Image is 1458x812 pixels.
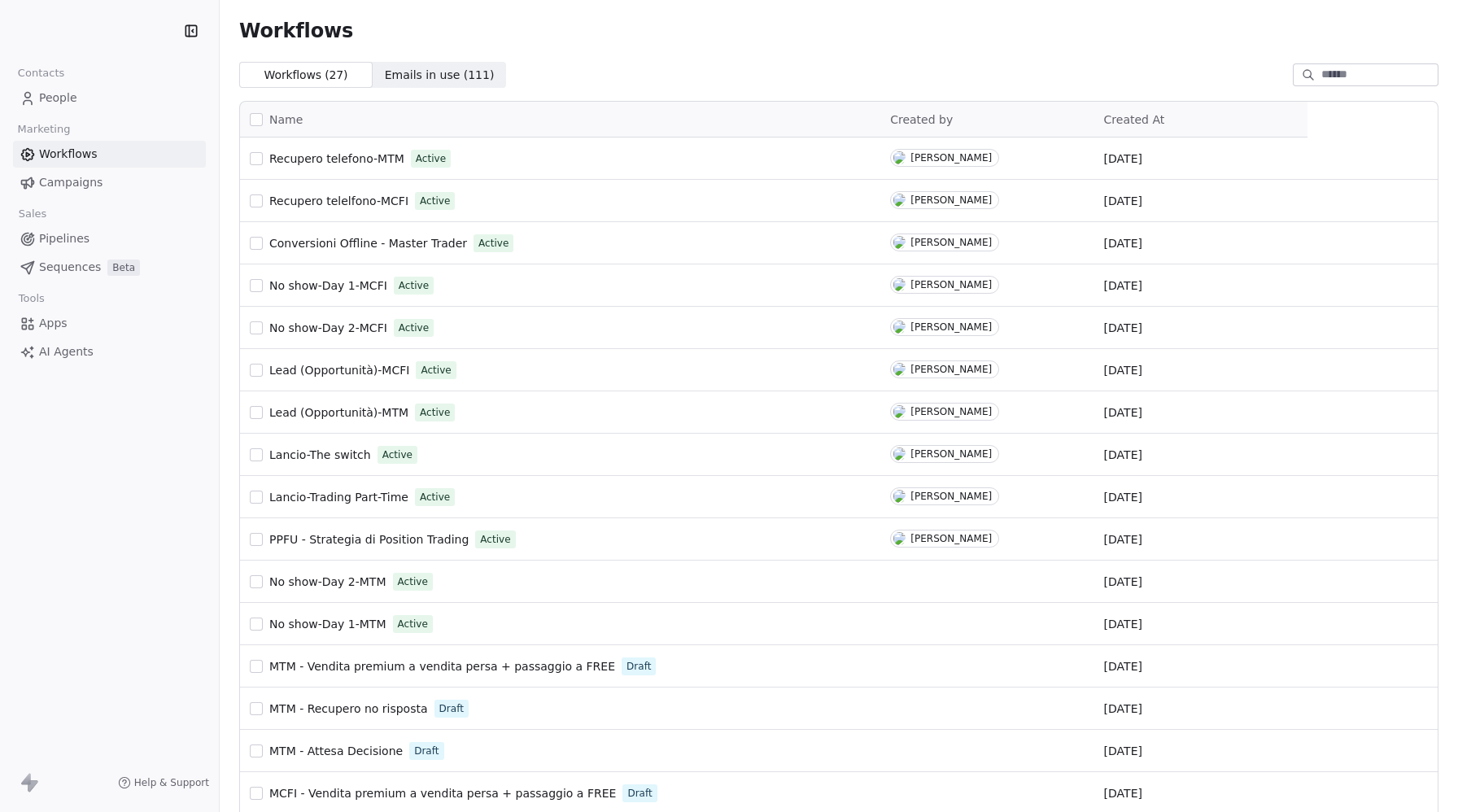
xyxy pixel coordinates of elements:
[399,278,429,293] span: Active
[269,152,404,165] span: Recupero telefono-MTM
[39,230,89,247] span: Pipelines
[1104,404,1142,421] span: [DATE]
[893,194,906,207] img: D
[910,279,992,290] div: [PERSON_NAME]
[13,225,206,252] a: Pipelines
[399,321,429,335] span: Active
[910,237,992,248] div: [PERSON_NAME]
[893,151,906,164] img: D
[269,575,386,588] span: No show-Day 2-MTM
[269,785,616,801] a: MCFI - Vendita premium a vendita persa + passaggio a FREE
[398,574,428,589] span: Active
[910,194,992,206] div: [PERSON_NAME]
[269,279,387,292] span: No show-Day 1-MCFI
[39,89,77,107] span: People
[1104,320,1142,336] span: [DATE]
[893,490,906,503] img: D
[1104,574,1142,590] span: [DATE]
[1104,113,1165,126] span: Created At
[269,702,428,715] span: MTM - Recupero no risposta
[1104,235,1142,251] span: [DATE]
[893,405,906,418] img: D
[1104,531,1142,548] span: [DATE]
[39,343,94,360] span: AI Agents
[269,660,615,673] span: MTM - Vendita premium a vendita persa + passaggio a FREE
[269,743,403,759] a: MTM - Attesa Decisione
[1104,447,1142,463] span: [DATE]
[269,531,469,548] a: PPFU - Strategia di Position Trading
[398,617,428,631] span: Active
[269,404,408,421] a: Lead (Opportunità)-MTM
[107,260,140,276] span: Beta
[893,321,906,334] img: D
[269,744,403,757] span: MTM - Attesa Decisione
[890,113,953,126] span: Created by
[39,146,98,163] span: Workflows
[1104,658,1142,674] span: [DATE]
[1104,362,1142,378] span: [DATE]
[269,491,408,504] span: Lancio-Trading Part-Time
[269,111,303,129] span: Name
[269,194,408,207] span: Recupero telelfono-MCFI
[269,447,371,463] a: Lancio-The switch
[11,202,54,226] span: Sales
[269,787,616,800] span: MCFI - Vendita premium a vendita persa + passaggio a FREE
[269,533,469,546] span: PPFU - Strategia di Position Trading
[269,489,408,505] a: Lancio-Trading Part-Time
[239,20,353,42] span: Workflows
[414,744,439,758] span: Draft
[420,194,450,208] span: Active
[420,490,450,504] span: Active
[1104,193,1142,209] span: [DATE]
[1104,277,1142,294] span: [DATE]
[627,786,652,801] span: Draft
[118,776,209,789] a: Help & Support
[910,406,992,417] div: [PERSON_NAME]
[269,321,387,334] span: No show-Day 2-MCFI
[893,532,906,545] img: D
[421,363,451,378] span: Active
[420,405,450,420] span: Active
[39,315,68,332] span: Apps
[13,254,206,281] a: SequencesBeta
[893,363,906,376] img: D
[269,237,467,250] span: Conversioni Offline - Master Trader
[13,169,206,196] a: Campaigns
[13,141,206,168] a: Workflows
[134,776,209,789] span: Help & Support
[893,447,906,461] img: D
[382,447,413,462] span: Active
[269,151,404,167] a: Recupero telefono-MTM
[910,491,992,502] div: [PERSON_NAME]
[439,701,464,716] span: Draft
[11,286,51,311] span: Tools
[269,448,371,461] span: Lancio-The switch
[893,278,906,291] img: D
[269,364,409,377] span: Lead (Opportunità)-MCFI
[480,532,510,547] span: Active
[11,117,77,142] span: Marketing
[385,67,495,84] span: Emails in use ( 111 )
[269,320,387,336] a: No show-Day 2-MCFI
[269,277,387,294] a: No show-Day 1-MCFI
[910,448,992,460] div: [PERSON_NAME]
[269,701,428,717] a: MTM - Recupero no risposta
[1104,785,1142,801] span: [DATE]
[416,151,446,166] span: Active
[269,658,615,674] a: MTM - Vendita premium a vendita persa + passaggio a FREE
[1104,701,1142,717] span: [DATE]
[269,235,467,251] a: Conversioni Offline - Master Trader
[910,533,992,544] div: [PERSON_NAME]
[39,259,101,276] span: Sequences
[269,193,408,209] a: Recupero telelfono-MCFI
[269,618,386,631] span: No show-Day 1-MTM
[269,616,386,632] a: No show-Day 1-MTM
[910,321,992,333] div: [PERSON_NAME]
[13,310,206,337] a: Apps
[1104,151,1142,167] span: [DATE]
[910,364,992,375] div: [PERSON_NAME]
[1104,743,1142,759] span: [DATE]
[478,236,509,251] span: Active
[11,61,72,85] span: Contacts
[269,362,409,378] a: Lead (Opportunità)-MCFI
